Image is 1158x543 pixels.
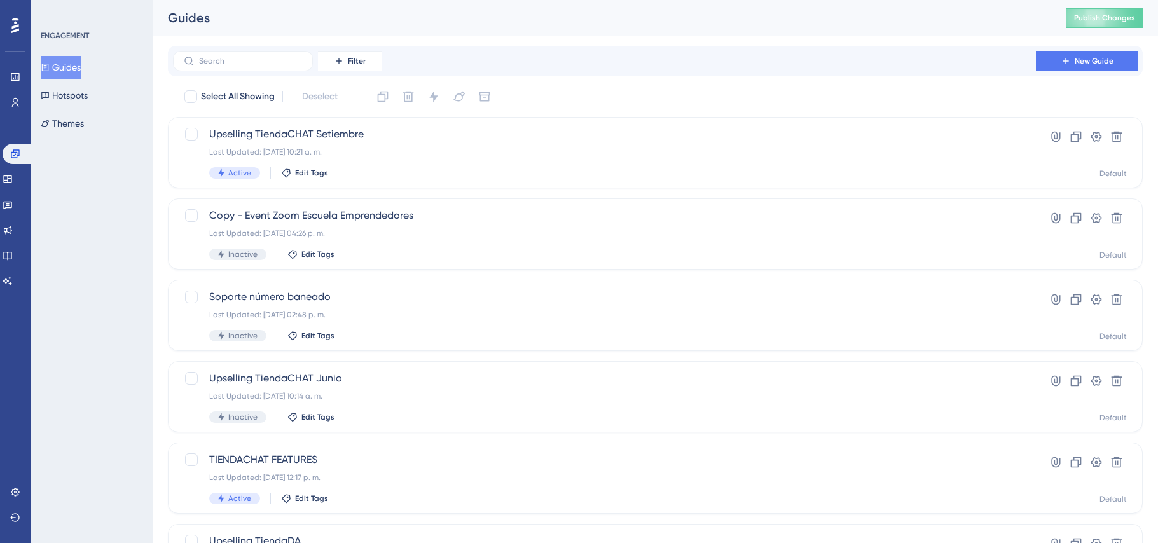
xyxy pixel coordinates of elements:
[318,51,382,71] button: Filter
[228,249,258,259] span: Inactive
[41,31,89,41] div: ENGAGEMENT
[1036,51,1138,71] button: New Guide
[287,412,334,422] button: Edit Tags
[1066,8,1143,28] button: Publish Changes
[209,127,1000,142] span: Upselling TiendaCHAT Setiembre
[209,310,1000,320] div: Last Updated: [DATE] 02:48 p. m.
[301,412,334,422] span: Edit Tags
[228,493,251,504] span: Active
[287,249,334,259] button: Edit Tags
[281,168,328,178] button: Edit Tags
[281,493,328,504] button: Edit Tags
[209,147,1000,157] div: Last Updated: [DATE] 10:21 a. m.
[41,112,84,135] button: Themes
[1099,168,1127,179] div: Default
[295,493,328,504] span: Edit Tags
[1074,13,1135,23] span: Publish Changes
[295,168,328,178] span: Edit Tags
[209,472,1000,483] div: Last Updated: [DATE] 12:17 p. m.
[209,371,1000,386] span: Upselling TiendaCHAT Junio
[301,331,334,341] span: Edit Tags
[291,85,349,108] button: Deselect
[302,89,338,104] span: Deselect
[209,289,1000,305] span: Soporte número baneado
[1099,250,1127,260] div: Default
[1099,331,1127,341] div: Default
[301,249,334,259] span: Edit Tags
[209,391,1000,401] div: Last Updated: [DATE] 10:14 a. m.
[228,168,251,178] span: Active
[209,208,1000,223] span: Copy - Event Zoom Escuela Emprendedores
[209,228,1000,238] div: Last Updated: [DATE] 04:26 p. m.
[287,331,334,341] button: Edit Tags
[1099,413,1127,423] div: Default
[228,412,258,422] span: Inactive
[41,56,81,79] button: Guides
[199,57,302,65] input: Search
[348,56,366,66] span: Filter
[1099,494,1127,504] div: Default
[228,331,258,341] span: Inactive
[168,9,1035,27] div: Guides
[1075,56,1113,66] span: New Guide
[209,452,1000,467] span: TIENDACHAT FEATURES
[41,84,88,107] button: Hotspots
[201,89,275,104] span: Select All Showing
